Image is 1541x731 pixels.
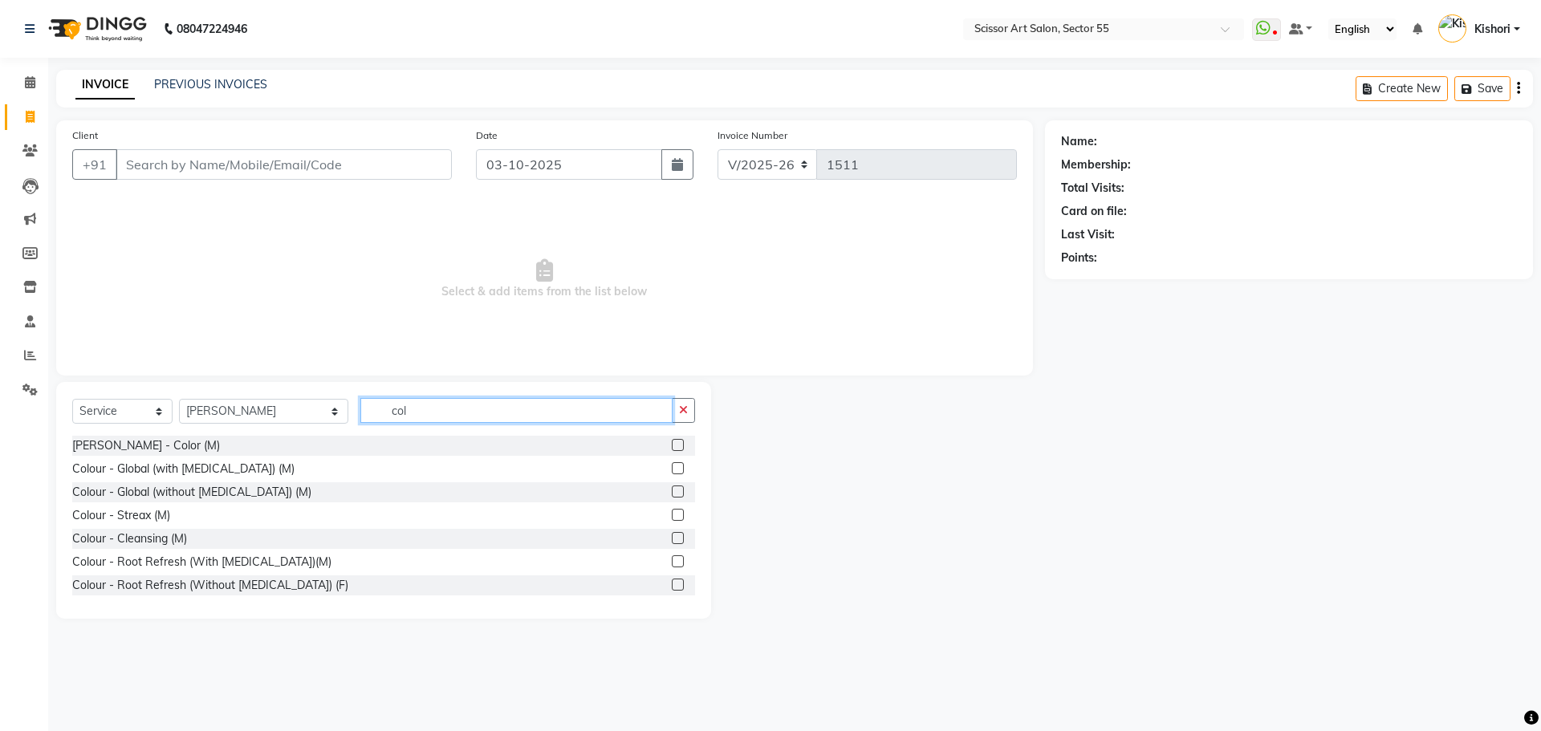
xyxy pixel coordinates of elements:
label: Client [72,128,98,143]
button: Create New [1356,76,1448,101]
label: Invoice Number [718,128,787,143]
div: Colour - Root Refresh (Without [MEDICAL_DATA]) (F) [72,577,348,594]
label: Date [476,128,498,143]
div: Name: [1061,133,1097,150]
input: Search by Name/Mobile/Email/Code [116,149,452,180]
div: Colour - Streax (M) [72,507,170,524]
div: Colour - Global (with [MEDICAL_DATA]) (M) [72,461,295,477]
div: Card on file: [1061,203,1127,220]
span: Select & add items from the list below [72,199,1017,359]
div: Membership: [1061,156,1131,173]
div: Total Visits: [1061,180,1124,197]
div: Colour - Cleansing (M) [72,530,187,547]
div: Points: [1061,250,1097,266]
div: [PERSON_NAME] - Color (M) [72,437,220,454]
div: Last Visit: [1061,226,1115,243]
button: Save [1454,76,1511,101]
input: Search or Scan [360,398,673,423]
a: PREVIOUS INVOICES [154,77,267,91]
button: +91 [72,149,117,180]
b: 08047224946 [177,6,247,51]
div: Colour - Global (without [MEDICAL_DATA]) (M) [72,484,311,501]
img: logo [41,6,151,51]
div: Colour - Root Refresh (With [MEDICAL_DATA])(M) [72,554,331,571]
a: INVOICE [75,71,135,99]
img: Kishori [1438,14,1466,43]
span: Kishori [1474,21,1511,38]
